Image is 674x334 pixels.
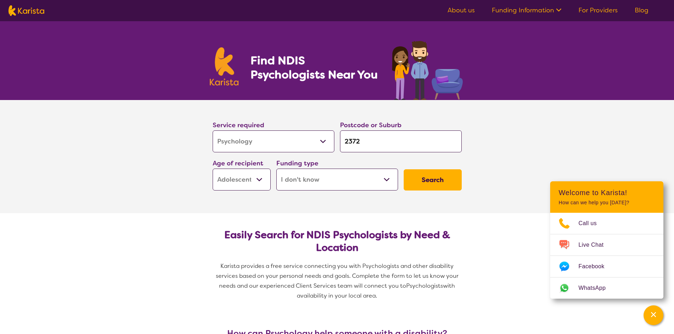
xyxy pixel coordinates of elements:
span: Psychologists [406,282,443,289]
a: Blog [635,6,649,14]
a: Funding Information [492,6,561,14]
button: Channel Menu [644,305,663,325]
label: Postcode or Suburb [340,121,402,129]
span: Call us [578,218,605,229]
label: Service required [213,121,264,129]
img: Karista logo [8,5,44,16]
span: Live Chat [578,240,612,250]
h2: Easily Search for NDIS Psychologists by Need & Location [218,229,456,254]
img: psychology [390,38,465,100]
div: Channel Menu [550,181,663,299]
h2: Welcome to Karista! [559,188,655,197]
a: Web link opens in a new tab. [550,277,663,299]
a: About us [448,6,475,14]
p: How can we help you [DATE]? [559,200,655,206]
input: Type [340,130,462,152]
span: WhatsApp [578,283,614,293]
img: Karista logo [210,47,239,86]
button: Search [404,169,462,191]
span: Facebook [578,261,613,272]
label: Funding type [276,159,318,168]
label: Age of recipient [213,159,263,168]
span: Karista provides a free service connecting you with Psychologists and other disability services b... [216,262,460,289]
a: For Providers [578,6,618,14]
ul: Choose channel [550,213,663,299]
h1: Find NDIS Psychologists Near You [250,53,381,82]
